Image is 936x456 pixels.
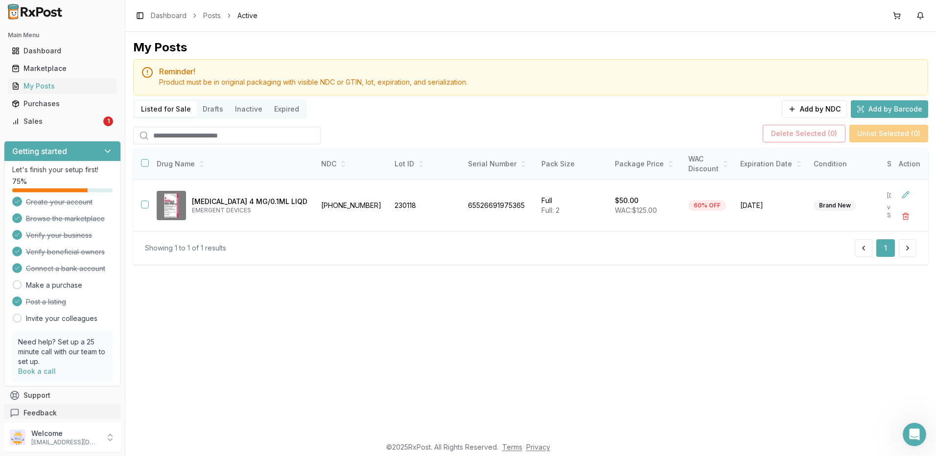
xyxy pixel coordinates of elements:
button: 1 [876,239,895,257]
div: Expiration Date [740,159,802,169]
p: [DATE] [887,192,924,200]
a: Dashboard [8,42,117,60]
button: Marketplace [4,61,121,76]
div: Package Price [615,159,677,169]
button: Listed for Sale [135,101,197,117]
span: 75 % [12,177,27,186]
div: You rated the conversation [20,292,133,303]
th: Action [891,148,928,180]
a: Marketplace [8,60,117,77]
h1: Roxy [47,5,67,12]
a: Purchases [8,95,117,113]
button: Inactive [229,101,268,117]
a: Dashboard [151,11,187,21]
img: RxPost Logo [4,4,67,20]
button: Emoji picker [15,320,23,328]
p: via NDC Search [887,204,924,219]
th: Condition [808,148,881,180]
div: Drug Name [157,159,307,169]
div: Manuel says… [8,78,188,110]
div: NDC [321,159,383,169]
span: Active [237,11,257,21]
button: Add by NDC [782,100,847,118]
div: If yes after you confirmed the sale the money starts to move. Since its a ACH Transfer it does ta... [8,110,161,227]
td: [PHONE_NUMBER] [315,180,389,231]
img: Profile image for Roxy [28,5,44,21]
button: Send a message… [168,317,184,332]
textarea: Message… [8,300,187,317]
div: joined the conversation [42,57,167,66]
div: Product must be in original packaging with visible NDC or GTIN, lot, expiration, and serialization. [159,77,920,87]
iframe: Intercom live chat [903,423,926,446]
img: User avatar [10,430,25,445]
h2: Main Menu [8,31,117,39]
div: 60% OFF [688,200,726,211]
div: Purchases [12,99,113,109]
div: Brand New [814,200,856,211]
a: Sales1 [8,113,117,130]
p: Welcome [31,429,99,438]
div: 1 [103,116,113,126]
button: Edit [897,186,914,204]
a: Make a purchase [26,280,82,290]
span: WAC: $125.00 [615,206,657,214]
a: Invite your colleagues [26,314,97,323]
div: Serial Number [468,159,530,169]
div: Close [172,4,189,22]
img: Narcan 4 MG/0.1ML LIQD [157,191,186,220]
div: If yes after you confirmed the sale the money starts to move. Since its a ACH Transfer it does ta... [16,115,153,221]
button: Feedback [4,404,121,422]
span: [DATE] [740,201,802,210]
td: 230118 [389,180,462,231]
button: Drafts [197,101,229,117]
button: Purchases [4,96,121,112]
div: Hello! You Included the packing slip inside the package correct? [16,84,153,103]
button: Home [153,4,172,23]
div: Lot ID [395,159,456,169]
button: go back [6,4,25,23]
button: Upload attachment [47,320,54,328]
span: amazing [119,293,128,302]
div: Hello! You Included the packing slip inside the package correct? [8,78,161,109]
span: Post a listing [26,297,66,307]
button: Add by Barcode [851,100,928,118]
p: $50.00 [615,196,638,205]
span: Verify your business [26,230,92,240]
span: Create your account [26,197,93,207]
td: 65526691975365 [462,180,536,231]
p: EMERGENT DEVICES [192,206,307,214]
span: Verify beneficial owners [26,247,105,257]
span: Feedback [23,408,57,418]
div: Dashboard [12,46,113,56]
button: Expired [268,101,305,117]
span: Browse the marketplace [26,214,105,224]
div: This is my first sale I just dropped off the package what else do I need to do on the site? [43,13,180,42]
p: Let's finish your setup first! [12,165,113,175]
button: My Posts [4,78,121,94]
nav: breadcrumb [151,11,257,21]
button: Sales1 [4,114,121,129]
th: Pack Size [536,148,609,180]
p: [MEDICAL_DATA] 4 MG/0.1ML LIQD [192,197,307,206]
a: Terms [502,443,522,451]
div: [DATE] [8,235,188,248]
div: Marketplace [12,64,113,73]
div: Help [PERSON_NAME] understand how they’re doing: [8,248,161,279]
div: Samer says… [8,7,188,55]
a: Privacy [526,443,550,451]
b: [PERSON_NAME] [42,58,97,65]
div: Help [PERSON_NAME] understand how they’re doing: [16,254,153,273]
a: Posts [203,11,221,21]
div: This is my first sale I just dropped off the package what else do I need to do on the site? [35,7,188,47]
div: WAC Discount [688,154,728,174]
p: Need help? Set up a 25 minute call with our team to set up. [18,337,107,366]
button: Delete [897,207,914,225]
a: Book a call [18,367,56,375]
td: Full [536,180,609,231]
div: Roxy says… [8,248,188,280]
span: Full: 2 [541,206,560,214]
h5: Reminder! [159,68,920,75]
div: Sales [12,116,101,126]
div: Manuel says… [8,55,188,78]
h3: Getting started [12,145,67,157]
